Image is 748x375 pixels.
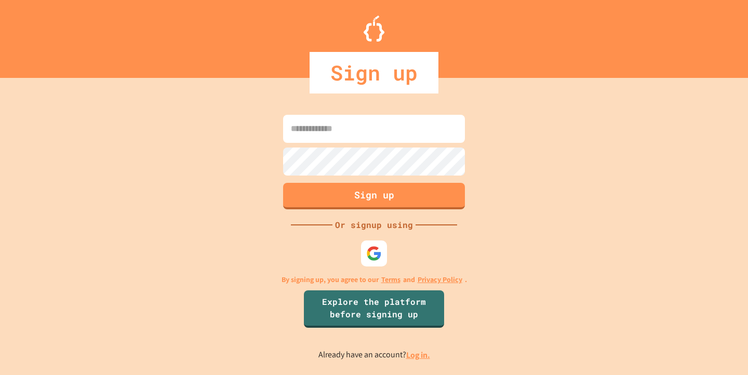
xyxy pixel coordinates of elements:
[364,16,384,42] img: Logo.svg
[283,183,465,209] button: Sign up
[366,246,382,261] img: google-icon.svg
[381,274,400,285] a: Terms
[318,349,430,361] p: Already have an account?
[310,52,438,93] div: Sign up
[282,274,467,285] p: By signing up, you agree to our and .
[662,288,738,332] iframe: chat widget
[332,219,416,231] div: Or signup using
[304,290,444,328] a: Explore the platform before signing up
[418,274,462,285] a: Privacy Policy
[406,350,430,360] a: Log in.
[704,333,738,365] iframe: chat widget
